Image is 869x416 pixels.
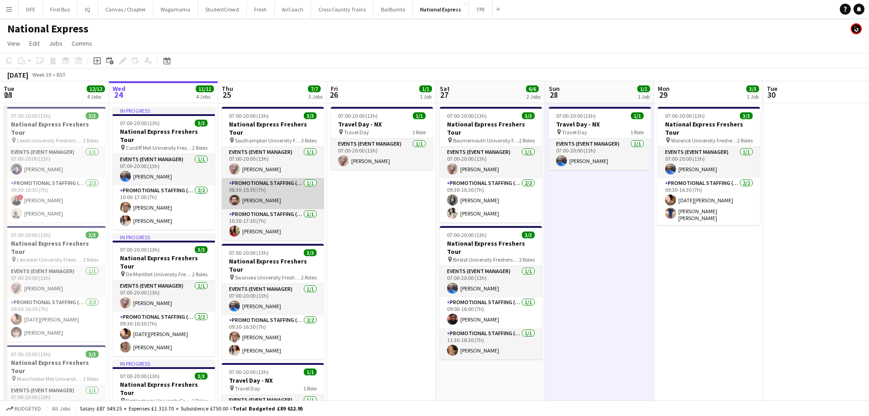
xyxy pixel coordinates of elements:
app-card-role: Promotional Staffing (Brand Ambassadors)2/209:30-16:30 (7h)[PERSON_NAME][PERSON_NAME] [222,315,324,359]
span: Tue [767,84,777,93]
app-card-role: Promotional Staffing (Brand Ambassadors)2/210:00-17:00 (7h)[PERSON_NAME][PERSON_NAME] [113,185,215,230]
span: Bournemouth University Freshers Fair [453,137,519,144]
span: 07:00-20:00 (13h) [120,373,160,379]
app-job-card: 07:00-20:00 (13h)3/3National Express Freshers Tour Swansea University Freshers Fair2 RolesEvents ... [222,244,324,359]
button: DFE [19,0,43,18]
button: National Express [413,0,469,18]
span: 07:00-20:00 (13h) [338,112,378,119]
app-card-role: Events (Event Manager)1/107:00-20:00 (13h)[PERSON_NAME] [113,154,215,185]
span: Sun [549,84,560,93]
span: 07:00-20:00 (13h) [665,112,705,119]
h3: National Express Freshers Tour [113,127,215,144]
span: Cardiff Met University Freshers Fair [126,144,192,151]
span: 1 Role [303,385,317,392]
span: 3 Roles [301,137,317,144]
span: 1/1 [413,112,426,119]
h3: National Express Freshers Tour [222,120,324,137]
app-user-avatar: Tim Bodenham [851,23,862,34]
app-job-card: 07:00-20:00 (13h)1/1Travel Day - NX Travel Day1 RoleEvents (Event Manager)1/107:00-20:00 (13h)[PE... [331,107,433,170]
button: BarBurrito [374,0,413,18]
span: 07:00-20:00 (13h) [229,369,269,375]
div: Salary £87 549.25 + Expenses £1 313.70 + Subsistence £750.00 = [80,405,303,412]
div: In progress [113,233,215,241]
span: 26 [329,90,338,100]
button: IQ [78,0,98,18]
app-card-role: Events (Event Manager)1/107:00-20:00 (13h)[PERSON_NAME] [440,147,542,178]
span: 1/1 [637,85,650,92]
span: 2 Roles [83,375,99,382]
div: [DATE] [7,70,28,79]
span: View [7,39,20,47]
span: Comms [72,39,92,47]
span: 6/6 [526,85,539,92]
app-card-role: Events (Event Manager)1/107:00-20:00 (13h)[PERSON_NAME] [4,266,106,297]
span: 2 Roles [301,274,317,281]
span: 2 Roles [737,137,753,144]
span: 1/1 [631,112,644,119]
button: Cross Country Trains [311,0,374,18]
div: 1 Job [638,93,650,100]
app-job-card: 07:00-20:00 (13h)3/3National Express Freshers Tour Leicester University Freshers Fair2 RolesEvent... [4,226,106,342]
app-card-role: Promotional Staffing (Brand Ambassadors)2/209:30-16:30 (7h)[DATE][PERSON_NAME][PERSON_NAME] [PERS... [658,178,760,225]
span: 29 [656,90,670,100]
span: 07:00-20:00 (13h) [229,112,269,119]
app-card-role: Events (Event Manager)1/107:00-20:00 (13h)[PERSON_NAME] [549,139,651,170]
div: 4 Jobs [196,93,213,100]
span: 24 [111,90,125,100]
h3: Travel Day - NX [331,120,433,128]
span: 28 [547,90,560,100]
h3: National Express Freshers Tour [4,239,106,256]
span: 25 [220,90,233,100]
span: 1 Role [630,129,644,136]
span: 2 Roles [192,271,208,278]
div: 07:00-20:00 (13h)3/3National Express Freshers Tour Bristol University Freshers Fair3 RolesEvents ... [440,226,542,359]
app-job-card: In progress07:00-20:00 (13h)3/3National Express Freshers Tour Cardiff Met University Freshers Fai... [113,107,215,230]
h3: Travel Day - NX [549,120,651,128]
h3: National Express Freshers Tour [113,254,215,270]
span: 11/11 [196,85,214,92]
button: TPE [469,0,493,18]
span: Nottingham University Freshers Fair [126,397,192,404]
span: 3 Roles [192,397,208,404]
span: 3/3 [740,112,753,119]
span: 2 Roles [83,137,99,144]
app-job-card: 07:00-20:00 (13h)1/1Travel Day - NX Travel Day1 RoleEvents (Event Manager)1/107:00-20:00 (13h)[PE... [549,107,651,170]
div: 2 Jobs [526,93,541,100]
span: 1 Role [412,129,426,136]
span: All jobs [50,405,72,412]
h3: National Express Freshers Tour [4,120,106,137]
div: In progress [113,360,215,367]
app-card-role: Promotional Staffing (Brand Ambassadors)2/209:30-16:30 (7h)[DATE][PERSON_NAME][PERSON_NAME] [4,297,106,342]
span: 2 Roles [519,137,535,144]
button: First Bus [43,0,78,18]
span: Jobs [49,39,62,47]
span: Travel Day [235,385,260,392]
a: Edit [26,37,43,49]
span: 3/3 [304,249,317,256]
span: Manchester Met University Freshers Fair [17,375,83,382]
span: 3/3 [195,246,208,253]
span: 3/3 [195,373,208,379]
span: 1/1 [419,85,432,92]
span: Sat [440,84,450,93]
app-card-role: Promotional Staffing (Brand Ambassadors)1/108:30-15:30 (7h)[PERSON_NAME] [222,178,324,209]
span: Swansea University Freshers Fair [235,274,301,281]
h3: National Express Freshers Tour [440,239,542,256]
button: Wagamama [153,0,198,18]
div: In progress07:00-20:00 (13h)3/3National Express Freshers Tour De Montfort University Freshers Fai... [113,233,215,356]
app-card-role: Promotional Staffing (Brand Ambassadors)2/209:30-16:30 (7h)[PERSON_NAME][PERSON_NAME] [440,178,542,222]
span: Thu [222,84,233,93]
app-card-role: Promotional Staffing (Brand Ambassadors)2/209:30-16:30 (7h)![PERSON_NAME][PERSON_NAME] [4,178,106,222]
span: 12/12 [87,85,105,92]
span: Leicester University Freshers Fair [17,256,83,263]
span: 07:00-20:00 (13h) [447,232,487,238]
a: View [4,37,24,49]
div: 07:00-20:00 (13h)3/3National Express Freshers Tour Warwick University Freshers Fair2 RolesEvents ... [658,107,760,225]
div: 07:00-20:00 (13h)3/3National Express Freshers Tour Bournemouth University Freshers Fair2 RolesEve... [440,107,542,222]
span: 3/3 [522,112,535,119]
span: 3 Roles [519,256,535,263]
